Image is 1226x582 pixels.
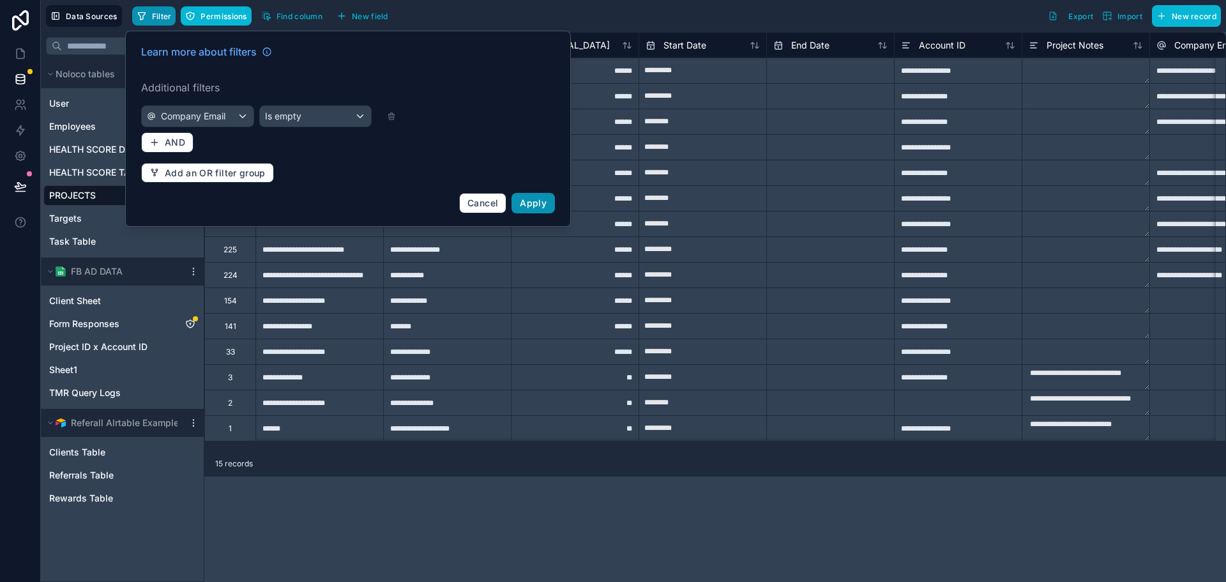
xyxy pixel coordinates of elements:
[141,44,272,59] a: Learn more about filters
[459,193,506,213] button: Cancel
[467,197,498,208] span: Cancel
[224,296,237,306] div: 154
[663,39,706,52] span: Start Date
[141,163,274,183] button: Add an OR filter group
[201,11,246,21] span: Permissions
[1098,5,1147,27] button: Import
[257,6,327,26] button: Find column
[228,398,232,408] div: 2
[520,197,547,208] span: Apply
[165,167,266,179] span: Add an OR filter group
[66,11,117,21] span: Data Sources
[352,11,388,21] span: New field
[228,372,232,383] div: 3
[223,270,238,280] div: 224
[141,44,257,59] span: Learn more about filters
[141,80,555,95] label: Additional filters
[1068,11,1093,21] span: Export
[165,137,185,148] span: AND
[511,193,555,213] button: Apply
[132,6,176,26] button: Filter
[265,110,301,123] span: Is empty
[229,424,232,434] div: 1
[46,5,122,27] button: Data Sources
[1147,5,1221,27] a: New record
[1117,11,1142,21] span: Import
[1172,11,1216,21] span: New record
[259,105,372,127] button: Is empty
[161,110,225,123] span: Company Email
[1043,5,1098,27] button: Export
[141,132,193,153] button: AND
[223,245,237,255] div: 225
[919,39,965,52] span: Account ID
[181,6,256,26] a: Permissions
[215,459,253,469] span: 15 records
[141,105,254,127] button: Company Email
[791,39,829,52] span: End Date
[152,11,172,21] span: Filter
[332,6,393,26] button: New field
[181,6,251,26] button: Permissions
[225,321,236,332] div: 141
[276,11,322,21] span: Find column
[226,347,235,357] div: 33
[536,39,610,52] span: [MEDICAL_DATA]
[1047,39,1103,52] span: Project Notes
[1152,5,1221,27] button: New record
